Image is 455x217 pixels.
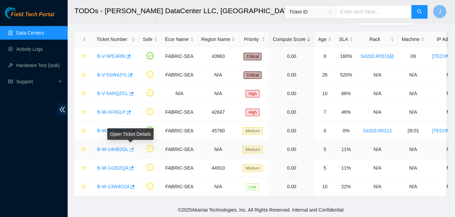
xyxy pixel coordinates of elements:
[78,51,86,62] button: star
[16,46,43,52] a: Activity Logs
[243,146,263,153] span: Medium
[8,79,13,84] span: read
[246,90,259,97] span: High
[97,184,129,189] a: B-W-13W4O14
[335,122,357,140] td: 0%
[335,66,357,84] td: 520%
[357,103,398,122] td: N/A
[398,84,428,103] td: N/A
[5,12,54,21] a: Akamai TechnologiesField Tech Portal
[97,109,126,115] a: B-W-XF6SLP
[314,140,335,159] td: 5
[16,75,56,88] span: Support
[97,53,125,59] a: B-V-5PE4R6I
[146,182,154,190] span: exclamation-circle
[269,122,314,140] td: 0.00
[146,89,154,96] span: exclamation-circle
[78,144,86,155] button: star
[314,103,335,122] td: 7
[357,177,398,196] td: N/A
[314,159,335,177] td: 5
[335,47,357,66] td: 160%
[314,66,335,84] td: 26
[161,47,198,66] td: FABRIC-SEA
[198,47,239,66] td: 43963
[335,140,357,159] td: 11%
[57,103,68,116] span: double-left
[161,122,198,140] td: FABRIC-SEA
[161,103,198,122] td: FABRIC-SEA
[411,5,428,19] button: search
[97,91,128,96] a: B-V-5ARQZCL
[269,159,314,177] td: 0.00
[243,127,263,135] span: Medium
[398,47,428,66] td: 09
[16,30,44,36] a: Data Centers
[269,103,314,122] td: 0.00
[81,128,86,134] span: star
[243,165,263,172] span: Medium
[81,91,86,96] span: star
[398,140,428,159] td: N/A
[107,128,154,140] div: Open Ticket Details
[269,47,314,66] td: 0.00
[161,84,198,103] td: N/A
[161,140,198,159] td: FABRIC-SEA
[81,184,86,190] span: star
[97,147,129,152] a: B-W-14HB2GL
[289,7,332,17] span: Ticket ID
[335,177,357,196] td: 22%
[269,66,314,84] td: 0.00
[78,162,86,173] button: star
[81,54,86,59] span: star
[417,9,422,15] span: search
[246,183,259,191] span: Low
[81,72,86,78] span: star
[146,164,154,171] span: exclamation-circle
[244,71,261,79] span: Critical
[11,12,54,18] span: Field Tech Portal
[314,122,335,140] td: 0
[161,159,198,177] td: FABRIC-SEA
[269,84,314,103] td: 0.00
[269,140,314,159] td: 0.00
[198,122,239,140] td: 45760
[244,53,261,60] span: Critical
[78,181,86,192] button: star
[363,128,392,133] a: S4203.R0112
[146,108,154,115] span: exclamation-circle
[198,84,239,103] td: N/A
[336,5,412,19] input: Enter text here...
[198,177,239,196] td: N/A
[357,159,398,177] td: N/A
[97,72,127,78] a: B-V-5SW4JYL
[314,47,335,66] td: 8
[146,145,154,152] span: exclamation-circle
[81,147,86,152] span: star
[146,127,154,134] span: check-circle
[78,125,86,136] button: star
[433,5,447,18] button: J
[78,69,86,80] button: star
[398,103,428,122] td: N/A
[389,54,394,59] span: lock
[198,159,239,177] td: 44910
[198,140,239,159] td: N/A
[16,63,60,68] a: Hardware Test (isok)
[398,177,428,196] td: N/A
[335,103,357,122] td: 46%
[5,7,34,19] img: Akamai Technologies
[81,166,86,171] span: star
[438,7,441,16] span: J
[161,66,198,84] td: FABRIC-SEA
[161,177,198,196] td: FABRIC-SEA
[78,88,86,99] button: star
[68,203,455,217] footer: © 2025 Akamai Technologies, Inc. All Rights Reserved. Internal and Confidential.
[361,53,394,59] a: S4203.R0519lock
[335,159,357,177] td: 11%
[357,66,398,84] td: N/A
[198,66,239,84] td: N/A
[78,107,86,117] button: star
[314,84,335,103] td: 10
[398,122,428,140] td: 28:01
